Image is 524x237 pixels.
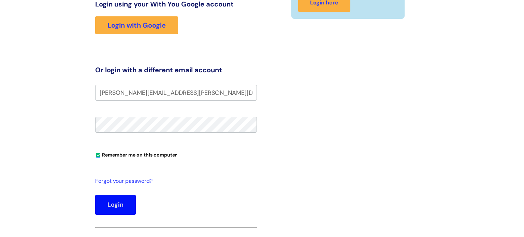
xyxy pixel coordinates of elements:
h3: Or login with a different email account [95,66,257,74]
div: You can uncheck this option if you're logging in from a shared device [95,149,257,160]
button: Login [95,195,136,214]
label: Remember me on this computer [95,150,177,158]
a: Forgot your password? [95,176,253,186]
a: Login with Google [95,16,178,34]
input: Remember me on this computer [96,153,100,158]
input: Your e-mail address [95,85,257,101]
